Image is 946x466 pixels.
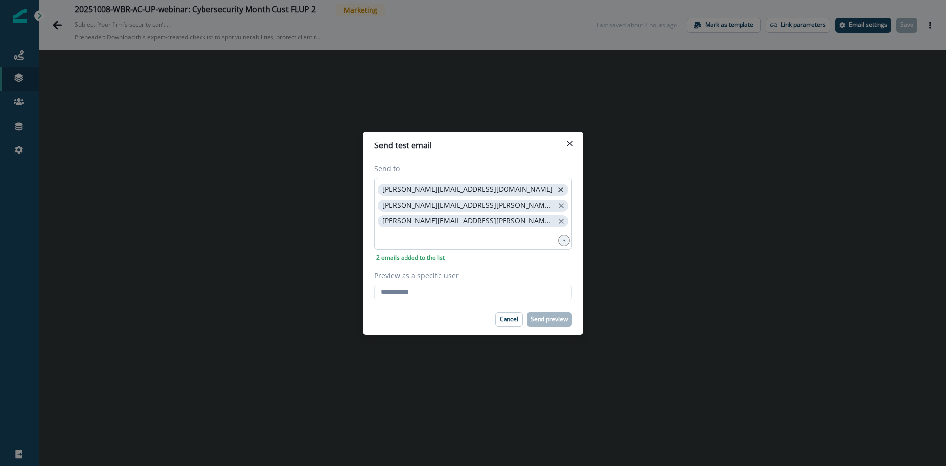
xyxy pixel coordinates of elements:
[374,270,566,281] label: Preview as a specific user
[382,201,554,210] p: [PERSON_NAME][EMAIL_ADDRESS][PERSON_NAME][DOMAIN_NAME]
[382,185,553,194] p: [PERSON_NAME][EMAIL_ADDRESS][DOMAIN_NAME]
[374,253,447,262] p: 2 emails added to the list
[500,316,518,323] p: Cancel
[531,316,568,323] p: Send preview
[558,235,570,246] div: 3
[562,136,577,151] button: Close
[495,312,523,327] button: Cancel
[557,201,566,211] button: close
[557,216,566,226] button: close
[374,163,566,174] label: Send to
[556,185,566,195] button: close
[382,217,554,225] p: [PERSON_NAME][EMAIL_ADDRESS][PERSON_NAME][DOMAIN_NAME]
[527,312,572,327] button: Send preview
[374,140,432,151] p: Send test email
